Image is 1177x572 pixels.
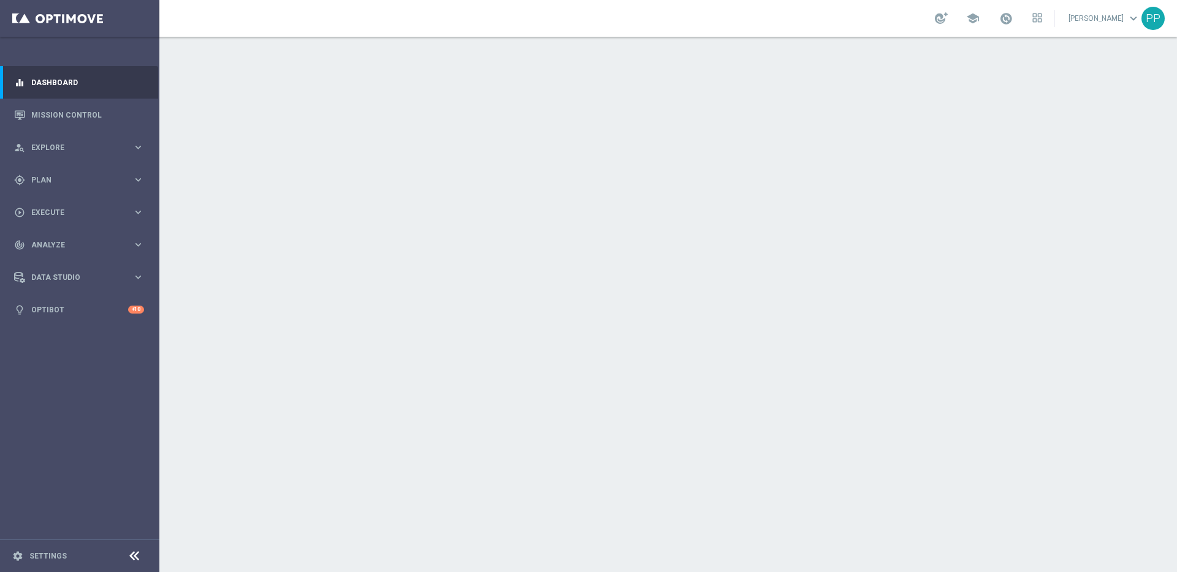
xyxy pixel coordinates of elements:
span: keyboard_arrow_down [1127,12,1140,25]
span: school [966,12,980,25]
a: Dashboard [31,66,144,99]
div: Execute [14,207,132,218]
button: Data Studio keyboard_arrow_right [13,273,145,282]
i: keyboard_arrow_right [132,271,144,283]
i: person_search [14,142,25,153]
a: Mission Control [31,99,144,131]
i: gps_fixed [14,175,25,186]
div: Analyze [14,239,132,250]
i: play_circle_outline [14,207,25,218]
i: keyboard_arrow_right [132,141,144,153]
button: gps_fixed Plan keyboard_arrow_right [13,175,145,185]
div: Explore [14,142,132,153]
span: Data Studio [31,274,132,281]
i: keyboard_arrow_right [132,239,144,250]
div: +10 [128,306,144,314]
button: play_circle_outline Execute keyboard_arrow_right [13,208,145,217]
span: Analyze [31,241,132,249]
div: Optibot [14,293,144,326]
a: [PERSON_NAME]keyboard_arrow_down [1067,9,1141,28]
button: lightbulb Optibot +10 [13,305,145,315]
button: person_search Explore keyboard_arrow_right [13,143,145,152]
div: Mission Control [14,99,144,131]
div: PP [1141,7,1165,30]
div: Plan [14,175,132,186]
a: Settings [29,552,67,560]
span: Plan [31,176,132,184]
i: lightbulb [14,304,25,315]
span: Explore [31,144,132,151]
div: Dashboard [14,66,144,99]
span: Execute [31,209,132,216]
i: keyboard_arrow_right [132,206,144,218]
i: equalizer [14,77,25,88]
i: keyboard_arrow_right [132,174,144,186]
button: track_changes Analyze keyboard_arrow_right [13,240,145,250]
a: Optibot [31,293,128,326]
button: Mission Control [13,110,145,120]
div: Data Studio [14,272,132,283]
i: settings [12,551,23,562]
i: track_changes [14,239,25,250]
button: equalizer Dashboard [13,78,145,88]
